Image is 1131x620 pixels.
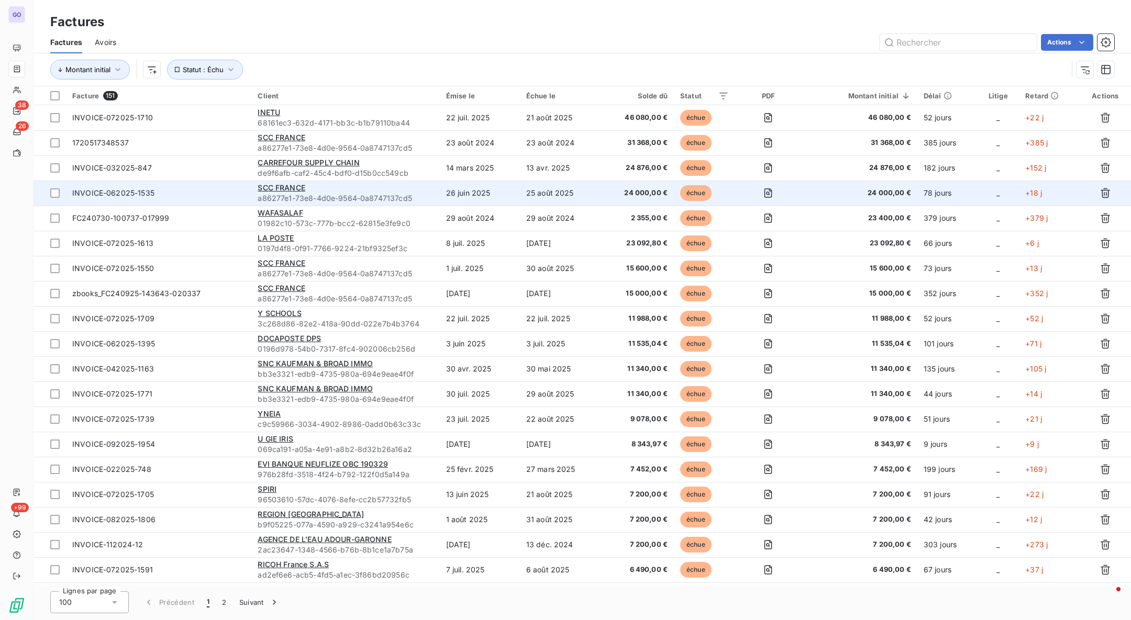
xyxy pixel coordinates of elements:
[258,384,373,393] span: SNC KAUFMAN & BROAD IMMO
[65,65,110,74] span: Montant initial
[607,339,668,349] span: 11 535,04 €
[607,92,668,100] div: Solde dû
[15,100,29,110] span: 38
[258,409,281,418] span: YNEIA
[72,339,155,348] span: INVOICE-062025-1395
[1025,439,1039,448] span: +9 j
[8,6,25,23] div: GO
[258,208,303,217] span: WAFASALAF
[520,105,601,130] td: 21 août 2025
[50,37,82,48] span: Factures
[808,414,911,424] span: 9 078,00 €
[996,314,1000,323] span: _
[72,364,154,373] span: INVOICE-042025-1163
[808,539,911,550] span: 7 200,00 €
[808,163,911,173] span: 24 876,00 €
[607,364,668,374] span: 11 340,00 €
[808,138,911,148] span: 31 368,00 €
[440,130,520,155] td: 23 août 2024
[607,489,668,500] span: 7 200,00 €
[440,206,520,231] td: 29 août 2024
[72,314,154,323] span: INVOICE-072025-1709
[680,135,712,151] span: échue
[924,92,971,100] div: Délai
[258,459,388,468] span: EVI BANQUE NEUFLIZE OBC 190329
[258,419,433,430] span: c9c59966-3034-4902-8986-0add0b63c33c
[520,181,601,206] td: 25 août 2025
[72,239,153,247] span: INVOICE-072025-1613
[1095,584,1121,610] iframe: Intercom live chat
[1025,289,1048,298] span: +352 j
[680,361,712,377] span: échue
[72,389,152,398] span: INVOICE-072025-1771
[808,263,911,274] span: 15 600,00 €
[440,256,520,281] td: 1 juil. 2025
[607,414,668,424] span: 9 078,00 €
[996,163,1000,172] span: _
[258,118,433,128] span: 68161ec3-632d-4171-bb3c-b1b79110ba44
[440,507,520,532] td: 1 août 2025
[996,339,1000,348] span: _
[440,432,520,457] td: [DATE]
[258,108,280,117] span: INETU
[258,193,433,204] span: a86277e1-73e8-4d0e-9564-0a8747137cd5
[680,436,712,452] span: échue
[440,331,520,356] td: 3 juin 2025
[917,432,978,457] td: 9 jours
[183,65,224,74] span: Statut : Échu
[808,92,911,100] div: Montant initial
[258,158,359,167] span: CARREFOUR SUPPLY CHAIN
[520,532,601,557] td: 13 déc. 2024
[680,261,712,276] span: échue
[1025,465,1047,474] span: +169 j
[808,464,911,475] span: 7 452,00 €
[607,464,668,475] span: 7 452,00 €
[216,591,232,613] button: 2
[607,138,668,148] span: 31 368,00 €
[996,389,1000,398] span: _
[1025,540,1048,549] span: +273 j
[741,92,796,100] div: PDF
[996,188,1000,197] span: _
[680,235,712,251] span: échue
[520,381,601,407] td: 29 août 2025
[440,457,520,482] td: 25 févr. 2025
[607,163,668,173] span: 24 876,00 €
[72,113,153,122] span: INVOICE-072025-1710
[917,281,978,306] td: 352 jours
[72,414,154,423] span: INVOICE-072025-1739
[996,565,1000,574] span: _
[680,386,712,402] span: échue
[258,258,305,267] span: SCC FRANCE
[167,60,243,80] button: Statut : Échu
[1041,34,1093,51] button: Actions
[917,507,978,532] td: 42 jours
[103,91,117,100] span: 151
[258,359,373,368] span: SNC KAUFMAN & BROAD IMMO
[996,414,1000,423] span: _
[72,565,153,574] span: INVOICE-072025-1591
[917,457,978,482] td: 199 jours
[258,183,305,192] span: SCC FRANCE
[446,92,514,100] div: Émise le
[207,597,209,607] span: 1
[1025,213,1048,222] span: +379 j
[520,557,601,582] td: 6 août 2025
[258,545,433,555] span: 2ac23647-1348-4566-b76b-8b1ce1a7b75a
[996,213,1000,222] span: _
[808,389,911,399] span: 11 340,00 €
[72,264,154,273] span: INVOICE-072025-1550
[917,407,978,432] td: 51 jours
[1025,364,1046,373] span: +105 j
[1025,414,1042,423] span: +21 j
[440,482,520,507] td: 13 juin 2025
[996,239,1000,247] span: _
[808,489,911,500] span: 7 200,00 €
[258,344,433,354] span: 0196d978-54b0-7317-8fc4-902006cb256d
[520,356,601,381] td: 30 mai 2025
[1025,188,1042,197] span: +18 j
[16,121,29,131] span: 26
[440,281,520,306] td: [DATE]
[258,334,321,343] span: DOCAPOSTE DPS
[808,514,911,525] span: 7 200,00 €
